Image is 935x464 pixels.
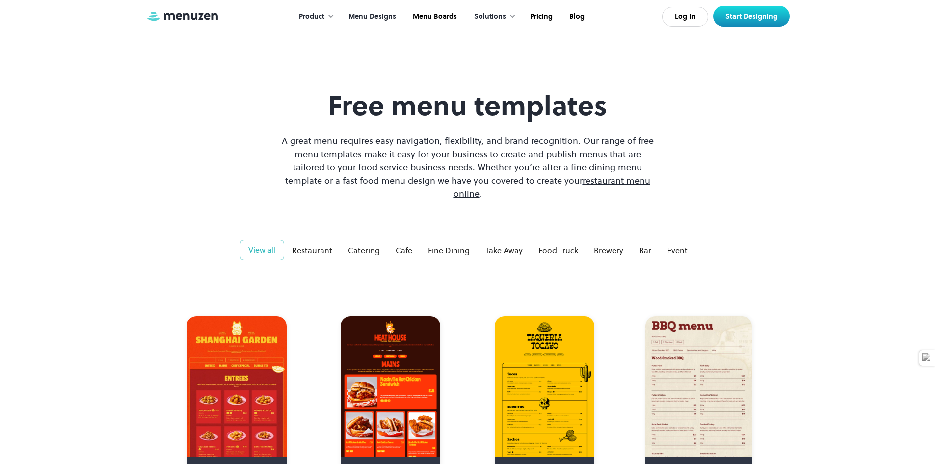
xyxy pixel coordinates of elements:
[339,1,403,32] a: Menu Designs
[639,245,651,256] div: Bar
[521,1,560,32] a: Pricing
[560,1,592,32] a: Blog
[464,1,521,32] div: Solutions
[594,245,623,256] div: Brewery
[713,6,790,27] a: Start Designing
[428,245,470,256] div: Fine Dining
[248,244,276,256] div: View all
[292,245,332,256] div: Restaurant
[474,11,506,22] div: Solutions
[403,1,464,32] a: Menu Boards
[662,7,708,27] a: Log In
[538,245,578,256] div: Food Truck
[289,1,339,32] div: Product
[485,245,523,256] div: Take Away
[667,245,688,256] div: Event
[348,245,380,256] div: Catering
[279,89,656,122] h1: Free menu templates
[279,134,656,200] p: A great menu requires easy navigation, flexibility, and brand recognition. Our range of free menu...
[396,245,412,256] div: Cafe
[299,11,324,22] div: Product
